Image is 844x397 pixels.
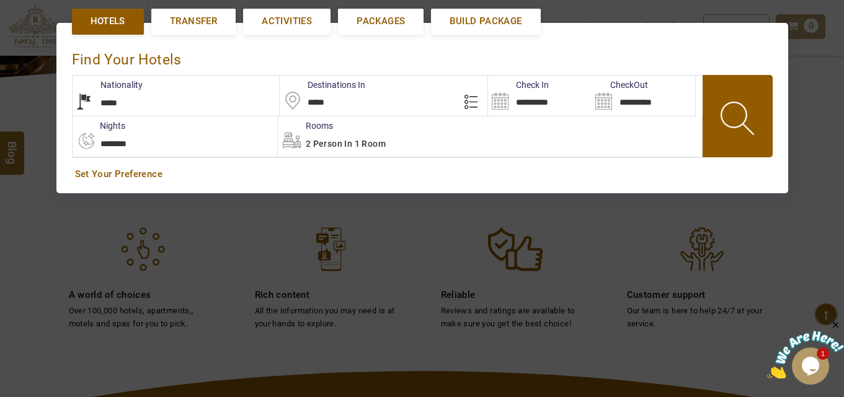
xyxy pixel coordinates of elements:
[91,15,125,28] span: Hotels
[592,76,695,116] input: Search
[306,139,386,149] span: 2 Person in 1 Room
[72,120,125,132] label: nights
[262,15,312,28] span: Activities
[243,9,331,34] a: Activities
[72,9,144,34] a: Hotels
[278,120,333,132] label: Rooms
[431,9,540,34] a: Build Package
[280,79,365,91] label: Destinations In
[72,38,773,75] div: Find Your Hotels
[592,79,648,91] label: CheckOut
[767,320,844,378] iframe: chat widget
[170,15,217,28] span: Transfer
[73,79,143,91] label: Nationality
[75,168,770,181] a: Set Your Preference
[357,15,405,28] span: Packages
[151,9,236,34] a: Transfer
[450,15,522,28] span: Build Package
[488,79,549,91] label: Check In
[488,76,592,116] input: Search
[338,9,424,34] a: Packages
